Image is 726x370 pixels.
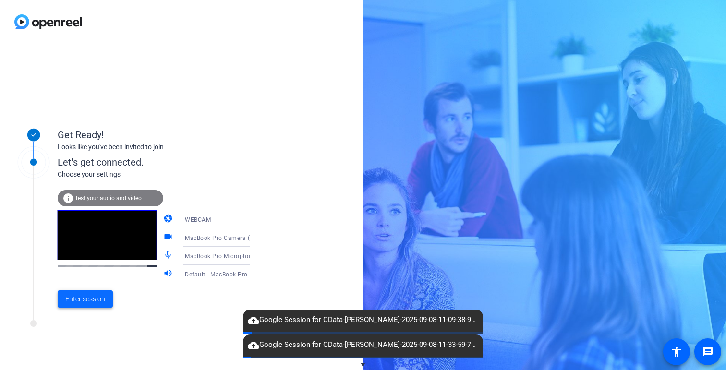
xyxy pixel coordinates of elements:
span: WEBCAM [185,216,211,223]
span: Test your audio and video [75,195,142,202]
span: MacBook Pro Microphone (Built-in) [185,252,283,260]
div: Choose your settings [58,169,269,179]
span: MacBook Pro Camera (0000:0001) [185,234,282,241]
span: ▼ [360,360,367,369]
button: Enter session [58,290,113,308]
span: Google Session for CData-[PERSON_NAME]-2025-09-08-11-09-38-932-2.webm [243,314,483,326]
mat-icon: message [702,346,714,358]
div: Let's get connected. [58,155,269,169]
div: Looks like you've been invited to join [58,142,250,152]
mat-icon: info [62,192,74,204]
mat-icon: volume_up [163,268,175,280]
span: Enter session [65,294,105,304]
mat-icon: camera [163,214,175,225]
div: Get Ready! [58,128,250,142]
mat-icon: cloud_upload [248,340,259,351]
mat-icon: cloud_upload [248,315,259,326]
span: Default - MacBook Pro Speakers (Built-in) [185,270,301,278]
span: Google Session for CData-[PERSON_NAME]-2025-09-08-11-33-59-772-2.webm [243,339,483,351]
mat-icon: accessibility [671,346,682,358]
mat-icon: mic_none [163,250,175,262]
mat-icon: videocam [163,232,175,243]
